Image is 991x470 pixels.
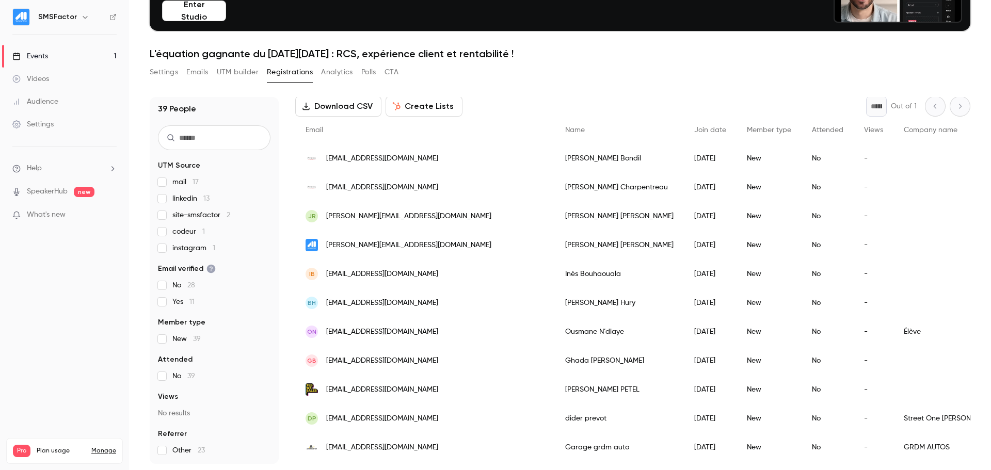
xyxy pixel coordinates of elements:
[193,179,199,186] span: 17
[326,384,438,395] span: [EMAIL_ADDRESS][DOMAIN_NAME]
[172,280,195,290] span: No
[27,163,42,174] span: Help
[172,193,210,204] span: linkedin
[227,212,230,219] span: 2
[308,298,316,307] span: BH
[172,226,205,237] span: codeur
[172,445,205,456] span: Other
[802,260,854,288] div: No
[802,144,854,173] div: No
[684,346,737,375] div: [DATE]
[307,356,316,365] span: GB
[158,103,196,115] h1: 39 People
[684,317,737,346] div: [DATE]
[737,173,802,202] div: New
[684,144,737,173] div: [DATE]
[150,47,970,60] h1: L'équation gagnante du [DATE][DATE] : RCS, expérience client et rentabilité !
[737,317,802,346] div: New
[684,202,737,231] div: [DATE]
[158,160,270,456] section: facet-groups
[12,74,49,84] div: Videos
[326,413,438,424] span: [EMAIL_ADDRESS][DOMAIN_NAME]
[555,173,684,202] div: [PERSON_NAME] Charpentreau
[802,202,854,231] div: No
[37,447,85,455] span: Plan usage
[306,441,318,453] img: grdmauto.fr
[802,404,854,433] div: No
[158,317,205,328] span: Member type
[326,269,438,280] span: [EMAIL_ADDRESS][DOMAIN_NAME]
[386,96,462,117] button: Create Lists
[13,445,30,457] span: Pro
[854,404,893,433] div: -
[854,433,893,462] div: -
[158,264,216,274] span: Email verified
[306,181,318,193] img: puydufou.com
[203,195,210,202] span: 13
[187,282,195,289] span: 28
[737,260,802,288] div: New
[326,182,438,193] span: [EMAIL_ADDRESS][DOMAIN_NAME]
[555,375,684,404] div: [PERSON_NAME] PETEL
[13,9,29,25] img: SMSFactor
[385,64,398,80] button: CTA
[202,228,205,235] span: 1
[308,212,316,221] span: JR
[38,12,77,22] h6: SMSFactor
[854,144,893,173] div: -
[217,64,259,80] button: UTM builder
[306,152,318,165] img: puydufou.com
[555,144,684,173] div: [PERSON_NAME] Bondil
[684,173,737,202] div: [DATE]
[104,210,117,220] iframe: Noticeable Trigger
[565,126,585,134] span: Name
[186,64,208,80] button: Emails
[326,240,491,251] span: [PERSON_NAME][EMAIL_ADDRESS][DOMAIN_NAME]
[321,64,353,80] button: Analytics
[864,126,883,134] span: Views
[172,177,199,187] span: mail
[91,447,116,455] a: Manage
[854,288,893,317] div: -
[854,173,893,202] div: -
[737,231,802,260] div: New
[189,298,195,305] span: 11
[694,126,726,134] span: Join date
[854,202,893,231] div: -
[854,260,893,288] div: -
[172,371,195,381] span: No
[162,1,226,21] button: Enter Studio
[306,383,318,396] img: yeswesales.com
[27,209,66,220] span: What's new
[158,429,187,439] span: Referrer
[198,447,205,454] span: 23
[12,96,58,107] div: Audience
[172,243,215,253] span: instagram
[555,202,684,231] div: [PERSON_NAME] [PERSON_NAME]
[361,64,376,80] button: Polls
[172,334,201,344] span: New
[295,96,381,117] button: Download CSV
[747,126,791,134] span: Member type
[737,288,802,317] div: New
[555,317,684,346] div: Ousmane N’diaye
[684,404,737,433] div: [DATE]
[12,51,48,61] div: Events
[326,153,438,164] span: [EMAIL_ADDRESS][DOMAIN_NAME]
[158,392,178,402] span: Views
[555,433,684,462] div: Garage grdm auto
[737,404,802,433] div: New
[172,297,195,307] span: Yes
[737,144,802,173] div: New
[306,239,318,251] img: smsfactor.com
[307,327,316,336] span: ON
[158,354,193,365] span: Attended
[326,355,438,366] span: [EMAIL_ADDRESS][DOMAIN_NAME]
[555,346,684,375] div: Ghada [PERSON_NAME]
[684,231,737,260] div: [DATE]
[802,433,854,462] div: No
[802,173,854,202] div: No
[308,414,316,423] span: dp
[812,126,843,134] span: Attended
[737,433,802,462] div: New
